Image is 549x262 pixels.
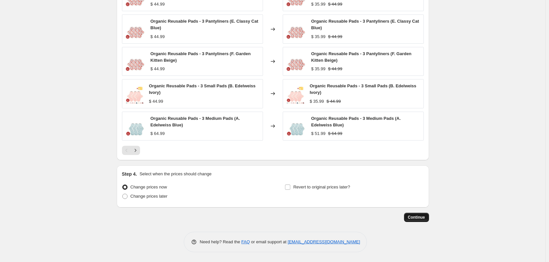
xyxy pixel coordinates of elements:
img: organic-reusable-pads-3-pantyliners-the-brand-hannah-4_73129d53-bf3f-4c80-9275-3f61a5fe8cc1_80x.jpg [126,19,145,39]
span: $ 44.99 [149,99,163,104]
span: Change prices later [131,194,168,199]
span: Organic Reusable Pads - 3 Pantyliners (F. Garden Kitten Beige) [151,51,251,63]
span: Organic Reusable Pads - 3 Small Pads (B. Edelweiss Ivory) [310,83,416,95]
button: Continue [404,213,429,222]
span: Organic Reusable Pads - 3 Pantyliners (E. Classy Cat Blue) [311,19,419,30]
img: organic-reusable-pads-3-small-pads-the-brand-hannah-2_80x.jpg [286,84,304,103]
span: $ 44.99 [328,66,342,71]
span: Organic Reusable Pads - 3 Pantyliners (F. Garden Kitten Beige) [311,51,412,63]
button: Next [131,146,140,155]
span: $ 51.99 [311,131,325,136]
span: $ 44.99 [151,34,165,39]
span: Continue [408,215,425,220]
span: $ 64.99 [328,131,342,136]
img: organic-reusable-pads-3-small-pads-the-brand-hannah-2_80x.jpg [126,84,144,103]
span: or email support at [250,239,288,244]
span: $ 44.99 [328,2,342,7]
span: $ 64.99 [151,131,165,136]
span: Organic Reusable Pads - 3 Pantyliners (E. Classy Cat Blue) [151,19,258,30]
p: Select when the prices should change [139,171,211,177]
span: $ 44.99 [328,34,342,39]
span: $ 44.99 [151,66,165,71]
span: $ 44.99 [151,2,165,7]
span: Organic Reusable Pads - 3 Small Pads (B. Edelweiss Ivory) [149,83,255,95]
img: organic-reusable-pads-3-medium-pads-the-brand-hannah-2_80x.jpg [286,116,306,136]
img: organic-reusable-pads-3-pantyliners-the-brand-hannah-4_73129d53-bf3f-4c80-9275-3f61a5fe8cc1_80x.jpg [286,52,306,71]
nav: Pagination [122,146,140,155]
span: Revert to original prices later? [293,185,350,189]
span: $ 35.99 [311,2,325,7]
span: Organic Reusable Pads - 3 Medium Pads (A. Edelweiss Blue) [311,116,401,127]
h2: Step 4. [122,171,137,177]
span: $ 44.99 [326,99,341,104]
img: organic-reusable-pads-3-pantyliners-the-brand-hannah-4_73129d53-bf3f-4c80-9275-3f61a5fe8cc1_80x.jpg [286,19,306,39]
span: Change prices now [131,185,167,189]
span: Organic Reusable Pads - 3 Medium Pads (A. Edelweiss Blue) [151,116,240,127]
a: FAQ [241,239,250,244]
span: Need help? Read the [200,239,242,244]
img: organic-reusable-pads-3-pantyliners-the-brand-hannah-4_73129d53-bf3f-4c80-9275-3f61a5fe8cc1_80x.jpg [126,52,145,71]
span: $ 35.99 [310,99,324,104]
span: $ 35.99 [311,34,325,39]
span: $ 35.99 [311,66,325,71]
a: [EMAIL_ADDRESS][DOMAIN_NAME] [288,239,360,244]
img: organic-reusable-pads-3-medium-pads-the-brand-hannah-2_80x.jpg [126,116,145,136]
